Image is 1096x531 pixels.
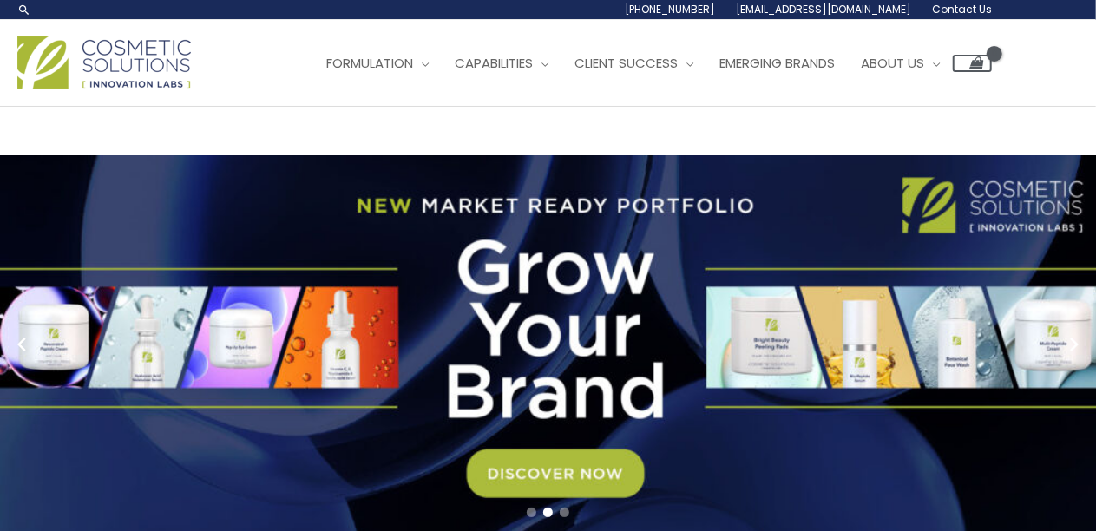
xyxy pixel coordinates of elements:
span: Go to slide 1 [527,508,536,517]
span: Formulation [326,54,413,72]
button: Next slide [1061,331,1087,357]
a: Emerging Brands [706,37,848,89]
a: Formulation [313,37,442,89]
nav: Site Navigation [300,37,992,89]
span: Go to slide 3 [560,508,569,517]
a: Client Success [561,37,706,89]
a: About Us [848,37,953,89]
span: [EMAIL_ADDRESS][DOMAIN_NAME] [736,2,911,16]
img: Cosmetic Solutions Logo [17,36,191,89]
span: Emerging Brands [719,54,835,72]
span: Capabilities [455,54,533,72]
span: Client Success [574,54,678,72]
a: Search icon link [17,3,31,16]
span: [PHONE_NUMBER] [625,2,715,16]
a: View Shopping Cart, empty [953,55,992,72]
a: Capabilities [442,37,561,89]
span: About Us [861,54,924,72]
span: Contact Us [932,2,992,16]
span: Go to slide 2 [543,508,553,517]
button: Previous slide [9,331,35,357]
